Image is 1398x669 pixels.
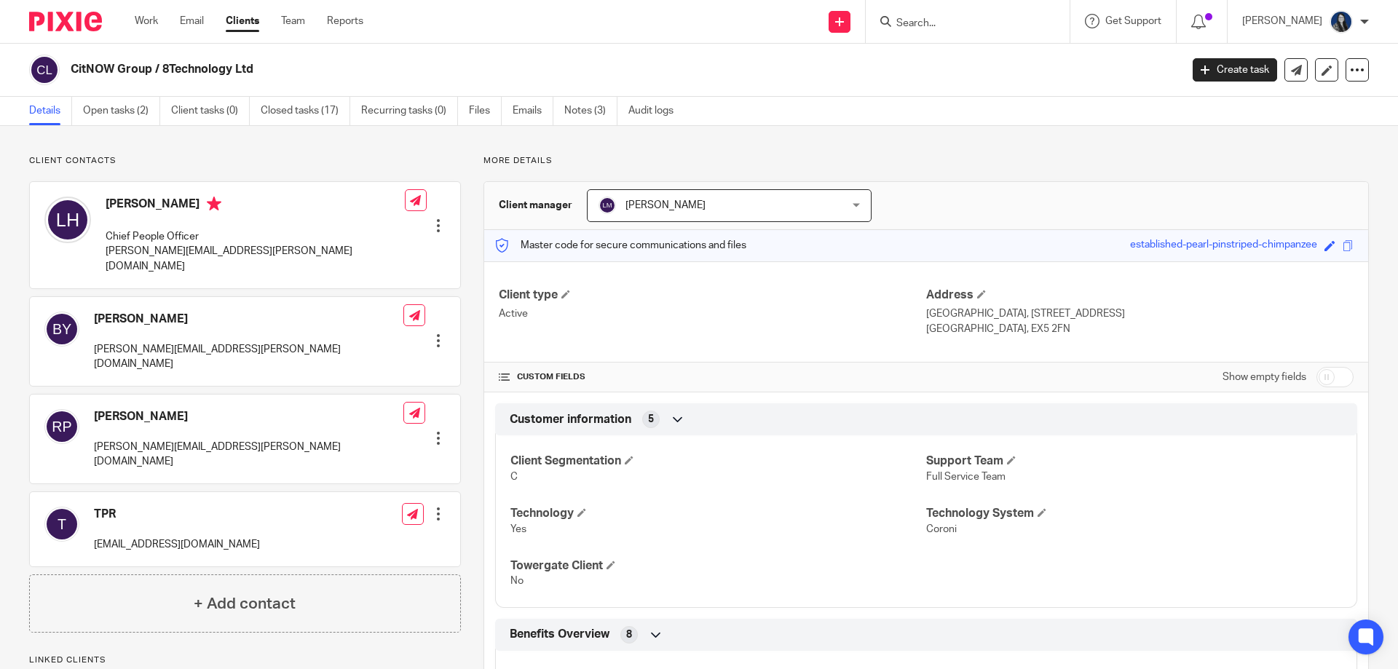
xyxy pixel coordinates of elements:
[564,97,617,125] a: Notes (3)
[106,229,405,244] p: Chief People Officer
[510,627,609,642] span: Benefits Overview
[599,197,616,214] img: svg%3E
[926,472,1006,482] span: Full Service Team
[94,342,403,372] p: [PERSON_NAME][EMAIL_ADDRESS][PERSON_NAME][DOMAIN_NAME]
[171,97,250,125] a: Client tasks (0)
[44,507,79,542] img: svg%3E
[1330,10,1353,33] img: eeb93efe-c884-43eb-8d47-60e5532f21cb.jpg
[44,312,79,347] img: svg%3E
[510,454,926,469] h4: Client Segmentation
[926,454,1342,469] h4: Support Team
[226,14,259,28] a: Clients
[94,440,403,470] p: [PERSON_NAME][EMAIL_ADDRESS][PERSON_NAME][DOMAIN_NAME]
[1193,58,1277,82] a: Create task
[194,593,296,615] h4: + Add contact
[510,524,526,534] span: Yes
[29,12,102,31] img: Pixie
[1105,16,1161,26] span: Get Support
[29,654,461,666] p: Linked clients
[94,537,260,552] p: [EMAIL_ADDRESS][DOMAIN_NAME]
[499,198,572,213] h3: Client manager
[926,506,1342,521] h4: Technology System
[628,97,684,125] a: Audit logs
[94,409,403,424] h4: [PERSON_NAME]
[926,322,1354,336] p: [GEOGRAPHIC_DATA], EX5 2FN
[499,306,926,321] p: Active
[1130,237,1317,254] div: established-pearl-pinstriped-chimpanzee
[361,97,458,125] a: Recurring tasks (0)
[625,200,706,210] span: [PERSON_NAME]
[29,155,461,167] p: Client contacts
[261,97,350,125] a: Closed tasks (17)
[469,97,502,125] a: Files
[510,576,524,586] span: No
[626,628,632,642] span: 8
[327,14,363,28] a: Reports
[1242,14,1322,28] p: [PERSON_NAME]
[94,312,403,327] h4: [PERSON_NAME]
[135,14,158,28] a: Work
[513,97,553,125] a: Emails
[106,244,405,274] p: [PERSON_NAME][EMAIL_ADDRESS][PERSON_NAME][DOMAIN_NAME]
[180,14,204,28] a: Email
[499,288,926,303] h4: Client type
[483,155,1369,167] p: More details
[895,17,1026,31] input: Search
[29,97,72,125] a: Details
[44,197,91,243] img: svg%3E
[926,306,1354,321] p: [GEOGRAPHIC_DATA], [STREET_ADDRESS]
[1223,370,1306,384] label: Show empty fields
[926,288,1354,303] h4: Address
[71,62,951,77] h2: CitNOW Group / 8Technology Ltd
[106,197,405,215] h4: [PERSON_NAME]
[510,506,926,521] h4: Technology
[83,97,160,125] a: Open tasks (2)
[499,371,926,383] h4: CUSTOM FIELDS
[926,524,957,534] span: Coroni
[44,409,79,444] img: svg%3E
[510,412,631,427] span: Customer information
[29,55,60,85] img: svg%3E
[94,507,260,522] h4: TPR
[510,472,518,482] span: C
[495,238,746,253] p: Master code for secure communications and files
[281,14,305,28] a: Team
[510,558,926,574] h4: Towergate Client
[648,412,654,427] span: 5
[207,197,221,211] i: Primary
